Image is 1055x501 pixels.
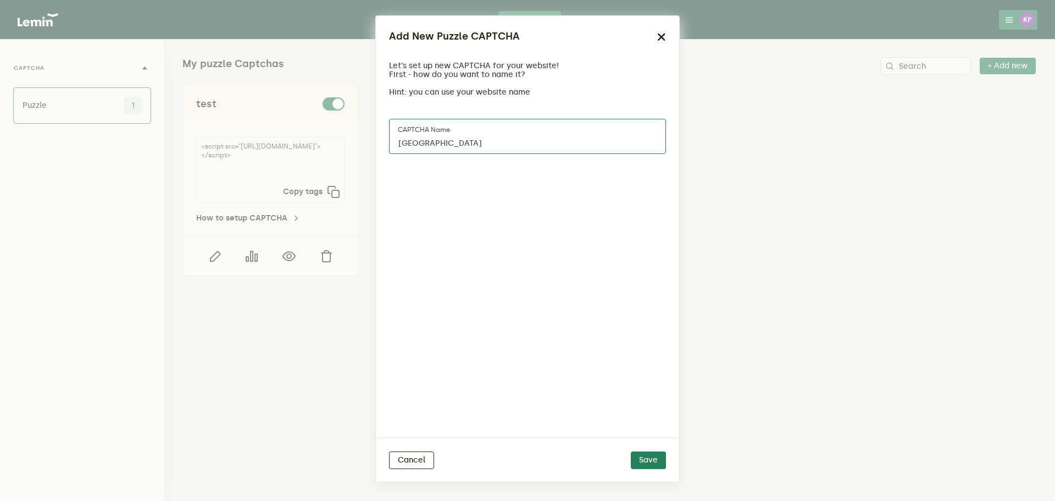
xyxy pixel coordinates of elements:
label: CAPTCHA name [398,125,450,134]
button: Save [631,452,666,469]
input: CAPTCHA name [389,119,666,154]
p: Let’s set up new CAPTCHA for your website! First - how do you want to name it? Hint: you can use ... [389,62,559,97]
h2: Add New Puzzle CAPTCHA [389,29,520,44]
button: Cancel [389,452,434,469]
